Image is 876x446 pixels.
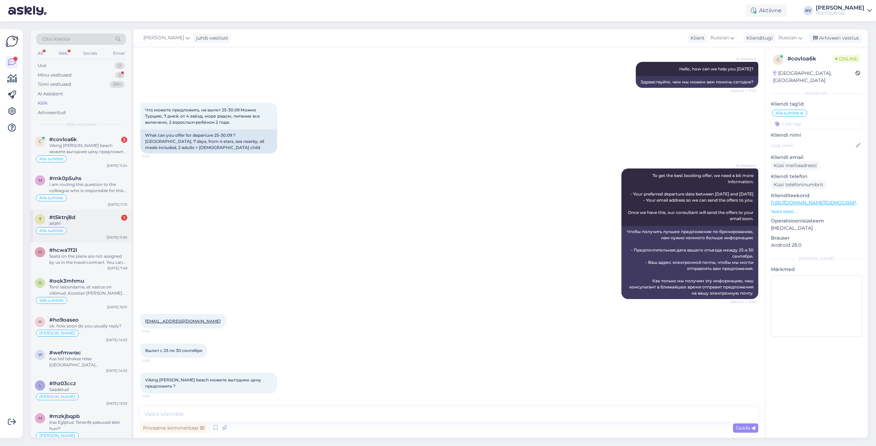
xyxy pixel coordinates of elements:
[49,220,127,227] div: aitäh!
[39,383,41,388] span: l
[679,66,753,71] span: Hello, how can we help you [DATE]?
[39,217,41,222] span: t
[57,49,69,58] div: Web
[115,72,125,79] div: 5
[771,132,862,139] p: Kliendi nimi
[145,348,202,353] span: Вылет с 25 по 30 сентября
[49,136,77,143] span: #covloa6k
[106,337,127,342] div: [DATE] 14:53
[49,214,75,220] span: #t5ktnj8d
[142,329,168,334] span: 11:24
[816,5,872,16] a: [PERSON_NAME]TEZ TOUR OÜ
[771,256,862,262] div: [PERSON_NAME]
[140,130,277,153] div: What can you offer for departure 25-30.09 ? [GEOGRAPHIC_DATA], 7 days, from 4 stars, sea nearby, ...
[107,163,127,168] div: [DATE] 11:24
[38,62,46,69] div: Uus
[771,142,854,149] input: Lisa nimi
[771,208,862,215] p: Vaata edasi ...
[38,416,42,421] span: m
[49,350,81,356] span: #wefmwrac
[39,157,63,161] span: Alla suhtleb
[66,121,96,127] span: Kõik vestlused
[5,35,18,48] img: Askly Logo
[39,331,75,335] span: [PERSON_NAME]
[38,91,63,97] div: AI Assistent
[193,35,228,42] div: juhib vestlust
[49,380,76,387] span: #lhz03ccz
[145,377,262,389] span: Viking [PERSON_NAME] beach можете выгоднее цену предложить ?
[49,253,127,266] div: Seats on the plane are not assigned by us in the travel contract. You can buy specific seats thro...
[38,249,42,255] span: h
[771,154,862,161] p: Kliendi email
[38,81,71,88] div: Tiimi vestlused
[816,5,864,11] div: [PERSON_NAME]
[771,119,862,129] input: Lisa tag
[771,100,862,108] p: Kliendi tag'id
[809,33,862,43] div: Arhiveeri vestlus
[145,107,261,125] span: Что можете предложить, на вылет 25-30.09 Можно Турцию, 7 дней, от 4 звёзд, море рядом, питание вс...
[49,181,127,194] div: I am routing this question to the colleague who is responsible for this topic. The reply might ta...
[49,247,77,253] span: #hcwa7f2l
[771,225,862,232] p: [MEDICAL_DATA]
[736,425,756,431] span: Saada
[38,100,48,107] div: Kõik
[38,109,66,116] div: Arhiveeritud
[39,434,75,438] span: [PERSON_NAME]
[730,299,756,305] span: Nähtud ✓ 11:24
[771,217,862,225] p: Operatsioonisüsteem
[771,161,820,170] div: Küsi meiliaadressi
[771,90,862,96] div: Kliendi info
[142,394,168,399] span: 11:35
[39,139,42,144] span: c
[628,173,755,221] span: To get the best booking offer, we need a bit more information: - Your preferred departure date be...
[145,319,221,324] a: [EMAIL_ADDRESS][DOMAIN_NAME]
[771,173,862,180] p: Kliendi telefon
[688,35,705,42] div: Klient
[142,154,168,159] span: 11:24
[773,70,855,84] div: [GEOGRAPHIC_DATA], [GEOGRAPHIC_DATA]
[787,55,833,63] div: # covloa6k
[107,266,127,271] div: [DATE] 7:48
[107,305,127,310] div: [DATE] 16:51
[803,6,813,15] div: AV
[143,34,184,42] span: [PERSON_NAME]
[775,111,799,115] span: Alla suhtleb
[816,11,864,16] div: TEZ TOUR OÜ
[39,298,64,302] span: Sille suhtleb
[778,34,797,42] span: Russian
[107,235,127,240] div: [DATE] 11:05
[833,55,860,63] span: Online
[112,49,126,58] div: Email
[710,34,729,42] span: Russian
[49,356,127,368] div: Kas teil tehakse reise [GEOGRAPHIC_DATA] [GEOGRAPHIC_DATA] ja kas on võimalik broneerida sellist ...
[38,72,72,79] div: Minu vestlused
[771,242,862,249] p: Android 28.0
[42,36,70,43] span: Otsi kliente
[621,226,758,299] div: Чтобы получить лучшее предложение по бронированию, нам нужно немного больше информации: - Предпоч...
[110,81,125,88] div: 99+
[38,319,42,324] span: h
[36,49,44,58] div: All
[49,317,79,323] span: #ho9oaseo
[39,196,63,200] span: Alla suhtleb
[771,192,862,199] p: Klienditeekond
[140,423,207,433] div: Privaatne kommentaar
[49,413,80,419] span: #mzkjbqpb
[39,395,75,399] span: [PERSON_NAME]
[771,234,862,242] p: Brauser
[731,56,756,62] span: AI Assistent
[771,180,826,189] div: Küsi telefoninumbrit
[106,401,127,406] div: [DATE] 13:53
[121,215,127,221] div: 1
[142,358,168,363] span: 11:30
[777,57,780,62] span: c
[49,284,127,296] div: Tere! Vabandame, et vastus on viibinud. Koostan [PERSON_NAME] Teile pakkumise esimesel võimalusel.
[121,137,127,143] div: 3
[108,202,127,207] div: [DATE] 11:15
[745,4,787,17] div: Aktiivne
[38,280,42,285] span: o
[49,323,127,329] div: ok. how soon do you usually reply?
[38,352,42,357] span: w
[82,49,99,58] div: Socials
[49,278,84,284] span: #ook3mhmu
